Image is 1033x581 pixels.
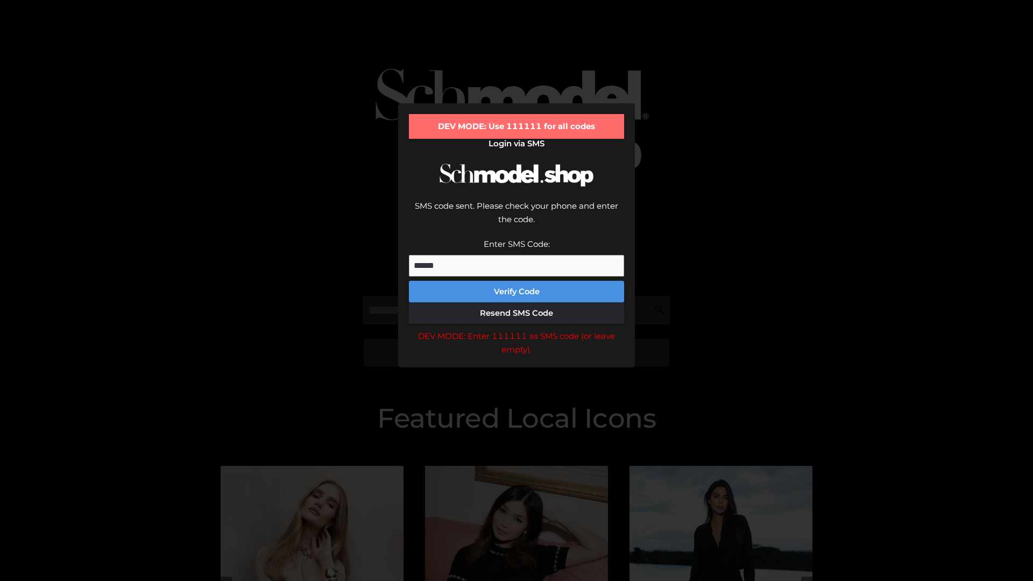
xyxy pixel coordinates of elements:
div: SMS code sent. Please check your phone and enter the code. [409,199,624,237]
button: Verify Code [409,281,624,302]
label: Enter SMS Code: [484,239,550,249]
div: DEV MODE: Use 111111 for all codes [409,114,624,139]
div: DEV MODE: Enter 111111 as SMS code (or leave empty). [409,329,624,357]
button: Resend SMS Code [409,302,624,324]
img: Schmodel Logo [436,154,597,196]
h2: Login via SMS [409,139,624,148]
